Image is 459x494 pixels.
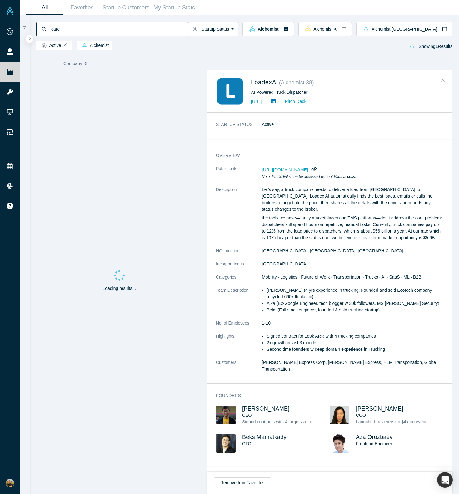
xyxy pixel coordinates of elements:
span: Mobility · Logistics · Future of Work · Transportation · Trucks · AI · SaaS · ML · B2B [262,275,421,280]
li: 2x growth in last 3 months [267,340,443,346]
dd: 1-10 [262,320,443,326]
p: Loading results... [102,285,136,292]
a: Favorites [63,0,101,15]
li: Signed contract for 180k ARR with 4 trucking companies [267,333,443,340]
a: LoadexAi [251,79,278,86]
button: Close [438,75,448,85]
a: [URL] [251,99,262,104]
img: Aika Birnazarova's Profile Image [330,406,349,424]
small: ( Alchemist 38 ) [279,79,314,86]
span: CTO [242,441,251,446]
img: alchemistx Vault Logo [305,26,311,32]
img: Startup status [42,43,47,48]
li: [PERSON_NAME] (4 yrs experience in trucking, Founded and sold Ecotech company recycled 660k lb pl... [267,287,443,300]
a: [PERSON_NAME] [356,406,403,412]
li: Aika (Ex-Google Engineer, tech blogger w 30k followers, MS [PERSON_NAME] Security) [267,300,443,307]
span: Alchemist [258,27,279,31]
div: AI Powered Truck Dispatcher [251,89,443,96]
img: LoadexAi's Logo [216,77,244,106]
a: Beks Mamatkadyr [242,434,288,440]
dd: [GEOGRAPHIC_DATA] [262,261,443,267]
span: Public Link [216,165,236,172]
li: Second time founders w deep domain experience in Trucking [267,346,443,353]
img: Alchemist Vault Logo [6,7,14,15]
span: Active [39,43,61,48]
img: Aman Seidakmatov's Profile Image [216,406,236,424]
dt: No. of Employees [216,320,262,333]
input: Search by company name, class, customer, one-liner or category [51,22,188,36]
span: Alchemist [79,43,109,48]
a: [PERSON_NAME] [242,406,290,412]
p: Let’s say, a truck company needs to deliver a load from [GEOGRAPHIC_DATA] to [GEOGRAPHIC_DATA]. L... [262,186,443,213]
em: Note: Public links can be accessed without Vault access. [262,174,356,179]
button: alchemist_aj Vault LogoAlchemist [GEOGRAPHIC_DATA] [356,22,452,36]
dd: Active [262,121,443,128]
h3: overview [216,152,435,159]
dt: Description [216,186,262,248]
dt: Team Description [216,287,262,320]
dt: HQ Location [216,248,262,261]
li: Beks (Full stack engineer, founded & sold trucking startup) [267,307,443,313]
strong: 1 [436,44,438,49]
span: Showing Results [419,44,452,49]
img: Aza Orozbaev's Profile Image [330,434,349,453]
span: Company [63,57,82,70]
a: Startup Customers [101,0,152,15]
img: alchemist Vault Logo [82,43,87,48]
button: Remove fromFavorites [214,477,271,488]
button: Remove Filter [64,43,67,47]
a: Aza Orozbaev [356,434,392,440]
img: Kyle Smith's Account [6,479,14,487]
img: alchemist_aj Vault Logo [363,26,369,32]
span: Alchemist X [313,27,337,31]
dt: Highlights [216,333,262,359]
dd: [PERSON_NAME] Express Corp, [PERSON_NAME] Express, HLM Transportation, Globe Transportation [262,359,443,372]
button: Company [63,57,109,70]
button: alchemistx Vault LogoAlchemist X [298,22,352,36]
span: Frontend Engineer [356,441,392,446]
span: COO [356,413,366,418]
a: Pitch Deck [278,98,307,105]
img: Startup status [192,27,197,32]
button: Startup Status [188,22,238,36]
dt: Incorporated in [216,261,262,274]
dt: STARTUP STATUS [216,121,262,134]
img: Beks Mamatkadyr's Profile Image [216,434,236,453]
dt: Categories [216,274,262,287]
button: alchemist Vault LogoAlchemist [242,22,294,36]
a: All [26,0,63,15]
h3: Founders [216,392,435,399]
span: [URL][DOMAIN_NAME] [262,167,308,172]
span: CEO [242,413,252,418]
p: the tools we have—fancy marketplaces and TMS platforms—don’t address the core problem: dispatcher... [262,215,443,241]
dd: [GEOGRAPHIC_DATA], [GEOGRAPHIC_DATA], [GEOGRAPHIC_DATA] [262,248,443,254]
a: My Startup Stats [152,0,197,15]
img: alchemist Vault Logo [249,26,256,32]
span: Alchemist [GEOGRAPHIC_DATA] [372,27,437,31]
dt: Customers [216,359,262,379]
